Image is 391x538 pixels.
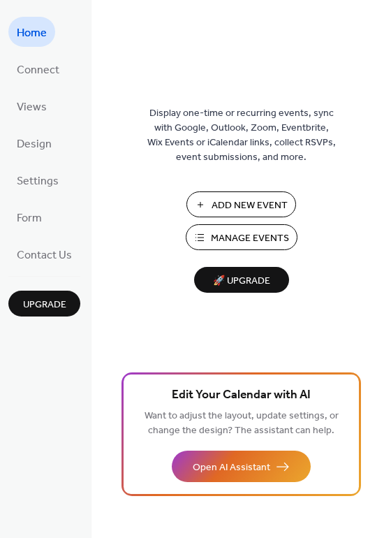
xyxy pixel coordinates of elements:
[8,239,80,269] a: Contact Us
[17,170,59,192] span: Settings
[8,17,55,47] a: Home
[172,386,311,405] span: Edit Your Calendar with AI
[202,272,281,291] span: 🚀 Upgrade
[8,91,55,121] a: Views
[17,59,59,81] span: Connect
[194,267,289,293] button: 🚀 Upgrade
[23,298,66,312] span: Upgrade
[8,165,67,195] a: Settings
[8,291,80,317] button: Upgrade
[17,96,47,118] span: Views
[147,106,336,165] span: Display one-time or recurring events, sync with Google, Outlook, Zoom, Eventbrite, Wix Events or ...
[193,460,270,475] span: Open AI Assistant
[145,407,339,440] span: Want to adjust the layout, update settings, or change the design? The assistant can help.
[212,198,288,213] span: Add New Event
[17,245,72,266] span: Contact Us
[8,202,50,232] a: Form
[8,128,60,158] a: Design
[186,191,296,217] button: Add New Event
[17,22,47,44] span: Home
[211,231,289,246] span: Manage Events
[17,208,42,229] span: Form
[186,224,297,250] button: Manage Events
[17,133,52,155] span: Design
[8,54,68,84] a: Connect
[172,451,311,482] button: Open AI Assistant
